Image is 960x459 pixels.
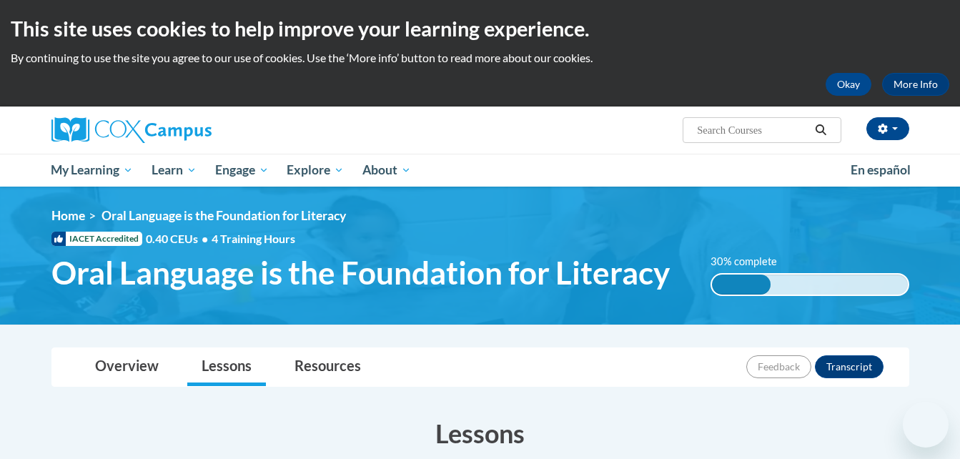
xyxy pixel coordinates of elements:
span: Oral Language is the Foundation for Literacy [102,208,346,223]
iframe: Button to launch messaging window [903,402,949,448]
a: En español [841,155,920,185]
button: Feedback [746,355,811,378]
input: Search Courses [696,122,810,139]
a: More Info [882,73,949,96]
span: Engage [215,162,269,179]
a: Cox Campus [51,117,323,143]
button: Okay [826,73,871,96]
a: My Learning [42,154,143,187]
a: Engage [206,154,278,187]
span: About [362,162,411,179]
span: 4 Training Hours [212,232,295,245]
a: Lessons [187,348,266,386]
span: En español [851,162,911,177]
button: Account Settings [866,117,909,140]
span: Oral Language is the Foundation for Literacy [51,254,670,292]
img: Cox Campus [51,117,212,143]
a: Learn [142,154,206,187]
a: Home [51,208,85,223]
label: 30% complete [711,254,793,270]
a: About [353,154,420,187]
h2: This site uses cookies to help improve your learning experience. [11,14,949,43]
a: Overview [81,348,173,386]
a: Resources [280,348,375,386]
button: Search [810,122,831,139]
h3: Lessons [51,415,909,451]
div: 30% complete [712,275,771,295]
p: By continuing to use the site you agree to our use of cookies. Use the ‘More info’ button to read... [11,50,949,66]
span: IACET Accredited [51,232,142,246]
span: My Learning [51,162,133,179]
a: Explore [277,154,353,187]
div: Main menu [30,154,931,187]
button: Transcript [815,355,884,378]
span: • [202,232,208,245]
span: Learn [152,162,197,179]
span: Explore [287,162,344,179]
span: 0.40 CEUs [146,231,212,247]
